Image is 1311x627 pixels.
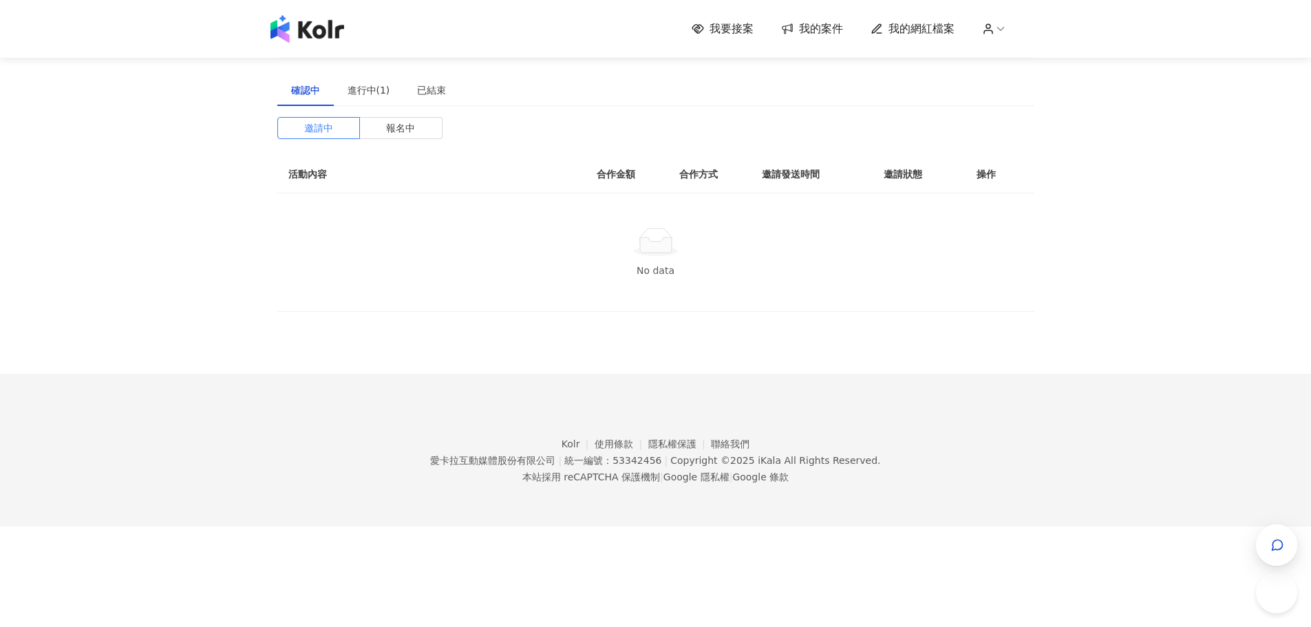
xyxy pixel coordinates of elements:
[562,438,595,449] a: Kolr
[670,455,880,466] div: Copyright © 2025 All Rights Reserved.
[1256,572,1297,613] iframe: Help Scout Beacon - Open
[966,156,1034,193] th: 操作
[304,118,333,138] span: 邀請中
[873,156,965,193] th: 邀請狀態
[294,263,1018,278] div: No data
[660,471,663,482] span: |
[710,21,754,36] span: 我要接案
[417,83,446,98] div: 已結束
[758,455,781,466] a: iKala
[595,438,648,449] a: 使用條款
[729,471,733,482] span: |
[648,438,712,449] a: 隱私權保護
[430,455,555,466] div: 愛卡拉互動媒體股份有限公司
[668,156,751,193] th: 合作方式
[888,21,955,36] span: 我的網紅檔案
[291,83,320,98] div: 確認中
[871,21,955,36] a: 我的網紅檔案
[663,471,729,482] a: Google 隱私權
[522,469,789,485] span: 本站採用 reCAPTCHA 保護機制
[270,15,344,43] img: logo
[558,455,562,466] span: |
[732,471,789,482] a: Google 條款
[564,455,661,466] div: 統一編號：53342456
[586,156,668,193] th: 合作金額
[692,21,754,36] a: 我要接案
[751,156,873,193] th: 邀請發送時間
[348,83,390,98] div: 進行中(1)
[711,438,749,449] a: 聯絡我們
[781,21,843,36] a: 我的案件
[386,118,415,138] span: 報名中
[799,21,843,36] span: 我的案件
[277,156,553,193] th: 活動內容
[664,455,668,466] span: |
